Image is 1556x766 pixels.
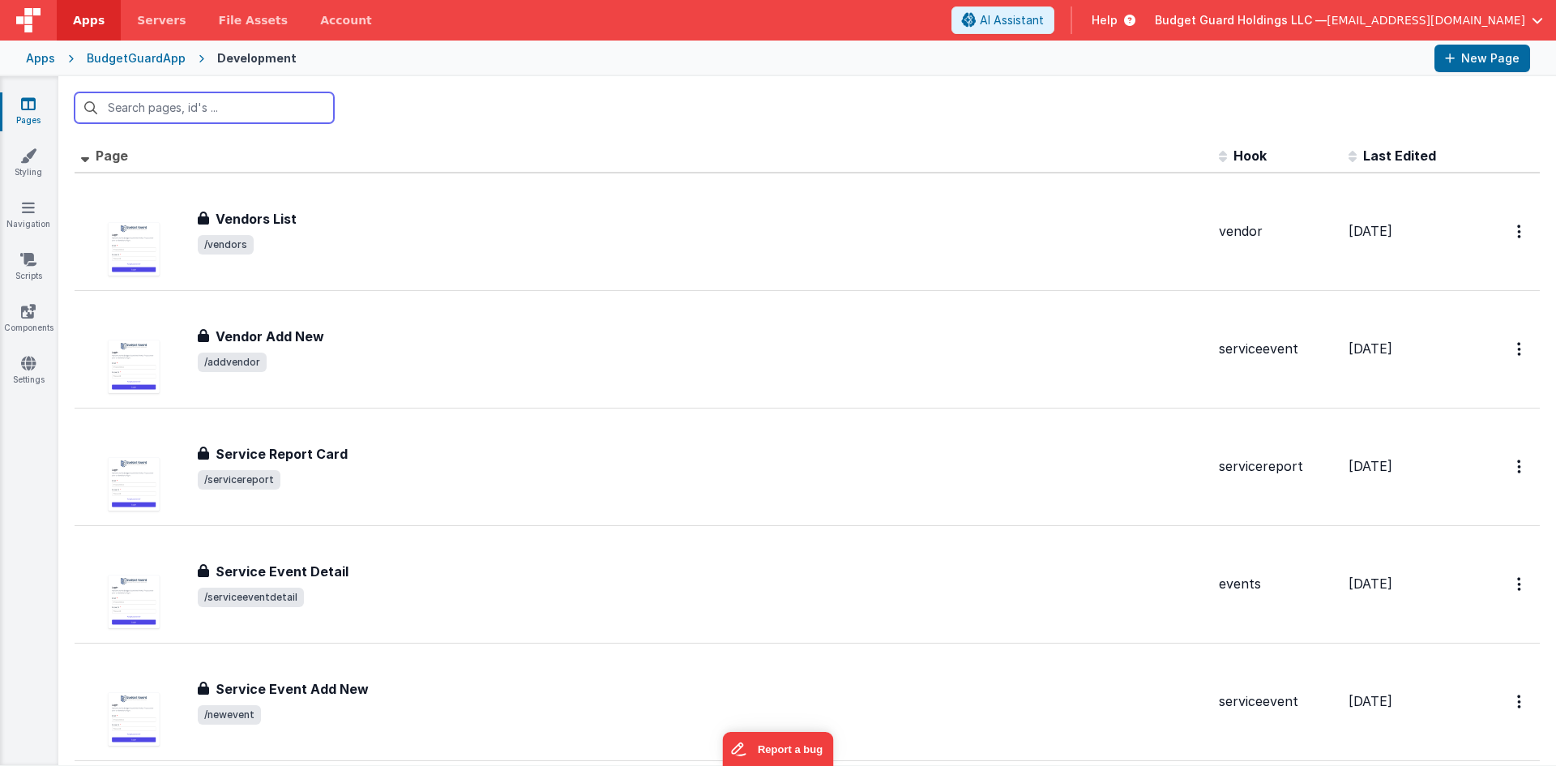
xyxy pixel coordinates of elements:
[951,6,1054,34] button: AI Assistant
[1507,450,1533,483] button: Options
[216,562,348,581] h3: Service Event Detail
[1349,340,1392,357] span: [DATE]
[216,327,324,346] h3: Vendor Add New
[1219,340,1336,358] div: serviceevent
[73,12,105,28] span: Apps
[1349,576,1392,592] span: [DATE]
[1233,148,1267,164] span: Hook
[217,50,297,66] div: Development
[1349,693,1392,709] span: [DATE]
[1507,567,1533,601] button: Options
[1349,458,1392,474] span: [DATE]
[87,50,186,66] div: BudgetGuardApp
[216,679,369,699] h3: Service Event Add New
[1219,575,1336,593] div: events
[198,235,254,255] span: /vendors
[96,148,128,164] span: Page
[1507,215,1533,248] button: Options
[1219,457,1336,476] div: servicereport
[1507,332,1533,366] button: Options
[198,588,304,607] span: /serviceeventdetail
[198,470,280,490] span: /servicereport
[137,12,186,28] span: Servers
[1434,45,1530,72] button: New Page
[26,50,55,66] div: Apps
[198,353,267,372] span: /addvendor
[1092,12,1118,28] span: Help
[198,705,261,725] span: /newevent
[1507,685,1533,718] button: Options
[1327,12,1525,28] span: [EMAIL_ADDRESS][DOMAIN_NAME]
[1349,223,1392,239] span: [DATE]
[75,92,334,123] input: Search pages, id's ...
[1155,12,1327,28] span: Budget Guard Holdings LLC —
[1219,222,1336,241] div: vendor
[216,444,348,464] h3: Service Report Card
[1155,12,1543,28] button: Budget Guard Holdings LLC — [EMAIL_ADDRESS][DOMAIN_NAME]
[723,732,834,766] iframe: Marker.io feedback button
[216,209,297,229] h3: Vendors List
[1363,148,1436,164] span: Last Edited
[1219,692,1336,711] div: serviceevent
[980,12,1044,28] span: AI Assistant
[219,12,289,28] span: File Assets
